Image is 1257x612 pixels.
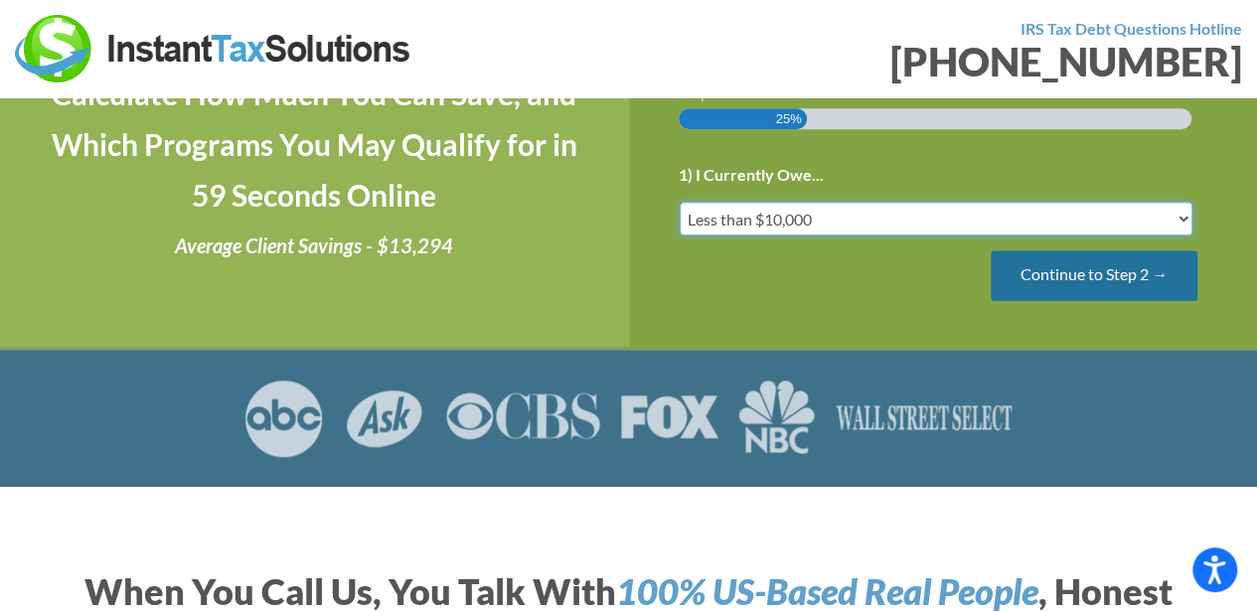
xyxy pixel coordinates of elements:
label: 1) I Currently Owe... [679,165,824,186]
input: Continue to Step 2 → [991,250,1197,301]
img: FOX [620,380,718,457]
h3: Step of [679,84,1208,100]
i: Average Client Savings - $13,294 [175,233,453,257]
img: ABC [243,380,324,457]
img: Wall Street Select [835,380,1015,457]
img: NBC [738,380,815,457]
div: [PHONE_NUMBER] [644,42,1243,81]
a: Instant Tax Solutions Logo [15,37,412,56]
img: Instant Tax Solutions Logo [15,15,412,82]
img: CBS [445,380,600,457]
strong: IRS Tax Debt Questions Hotline [1021,19,1242,38]
span: 25% [776,108,802,129]
img: ASK [344,380,425,457]
h4: Calculate How Much You Can Save, and Which Programs You May Qualify for in 59 Seconds Online [50,69,579,221]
